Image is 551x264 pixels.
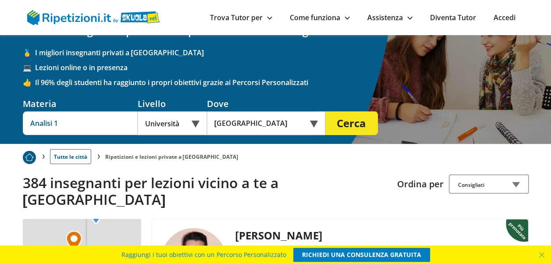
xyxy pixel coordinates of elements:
[397,178,444,190] label: Ordina per
[210,13,272,22] a: Trova Tutor per
[27,10,160,25] img: logo Skuola.net | Ripetizioni.it
[325,111,378,135] button: Cerca
[23,98,138,110] div: Materia
[494,13,515,22] a: Accedi
[290,13,350,22] a: Come funziona
[138,111,207,135] div: Università
[138,98,207,110] div: Livello
[27,12,160,21] a: logo Skuola.net | Ripetizioni.it
[23,144,529,164] nav: breadcrumb d-none d-tablet-block
[23,151,36,164] img: Piu prenotato
[23,175,391,208] h2: 384 insegnanti per lezioni vicino a te a [GEOGRAPHIC_DATA]
[105,153,238,161] li: Ripetizioni e lezioni private a [GEOGRAPHIC_DATA]
[430,13,476,22] a: Diventa Tutor
[506,218,530,242] img: Piu prenotato
[35,63,529,72] span: Lezioni online o in presenza
[23,63,35,72] span: 💻
[23,25,529,37] h2: Prenota insegnanti qualificati in presenza o online e migliora i tuoi voti
[23,78,35,87] span: 👍
[121,248,286,262] span: Raggiungi i tuoi obiettivi con un Percorso Personalizzato
[23,48,35,57] span: 🥇
[232,228,417,243] div: [PERSON_NAME]
[35,78,529,87] span: Il 96% degli studenti ha raggiunto i propri obiettivi grazie ai Percorsi Personalizzati
[50,149,91,164] a: Tutte le città
[207,111,313,135] input: Es. Indirizzo o CAP
[66,231,82,252] img: Marker
[367,13,412,22] a: Assistenza
[23,111,138,135] input: Es. Matematica
[35,48,529,57] span: I migliori insegnanti privati a [GEOGRAPHIC_DATA]
[207,98,325,110] div: Dove
[449,175,529,193] div: Consigliati
[293,248,430,262] a: RICHIEDI UNA CONSULENZA GRATUITA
